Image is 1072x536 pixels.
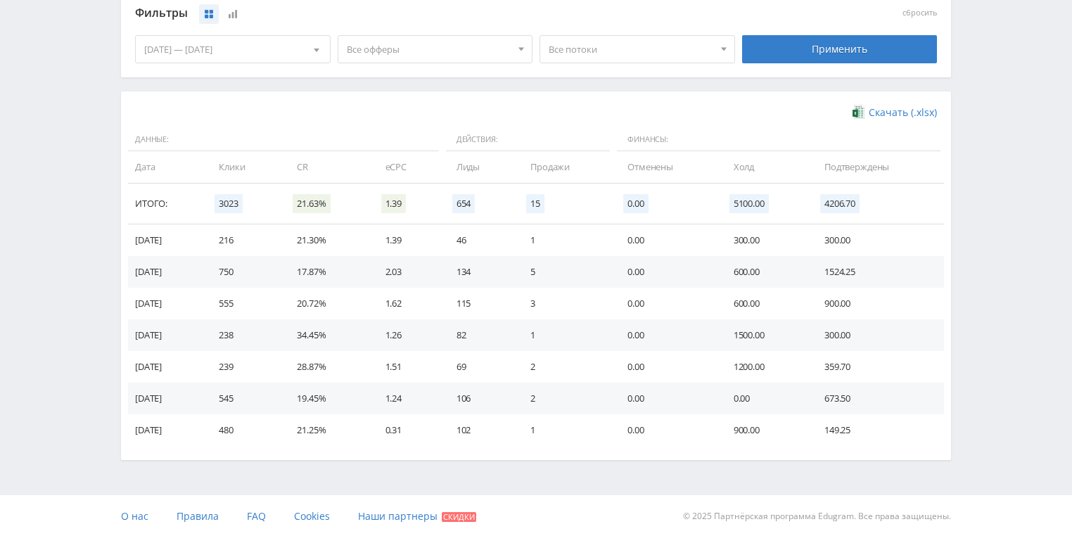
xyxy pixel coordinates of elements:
div: Фильтры [135,3,735,24]
td: [DATE] [128,256,205,288]
td: 5 [516,256,613,288]
td: 0.00 [613,383,720,414]
td: 0.00 [613,224,720,256]
td: 102 [442,414,516,446]
td: 1500.00 [720,319,810,351]
span: Cookies [294,509,330,523]
td: 28.87% [283,351,371,383]
td: 149.25 [810,414,944,446]
td: 480 [205,414,283,446]
td: 82 [442,319,516,351]
span: 1.39 [381,194,406,213]
td: 1 [516,224,613,256]
td: 21.25% [283,414,371,446]
td: 0.00 [613,414,720,446]
span: 15 [526,194,544,213]
td: 115 [442,288,516,319]
td: 750 [205,256,283,288]
span: Действия: [446,128,610,152]
td: CR [283,151,371,183]
div: Применить [742,35,938,63]
button: сбросить [902,8,937,18]
td: [DATE] [128,351,205,383]
td: 239 [205,351,283,383]
td: 1200.00 [720,351,810,383]
td: 46 [442,224,516,256]
td: 134 [442,256,516,288]
span: 0.00 [623,194,648,213]
td: 0.00 [613,319,720,351]
td: 2 [516,351,613,383]
span: О нас [121,509,148,523]
td: Холд [720,151,810,183]
a: Скачать (.xlsx) [853,106,937,120]
td: 0.00 [613,256,720,288]
td: 1 [516,414,613,446]
td: 1 [516,319,613,351]
span: 654 [452,194,476,213]
td: 216 [205,224,283,256]
td: 600.00 [720,288,810,319]
td: Продажи [516,151,613,183]
td: 17.87% [283,256,371,288]
td: 2 [516,383,613,414]
span: 21.63% [293,194,330,213]
td: eCPC [371,151,442,183]
td: 238 [205,319,283,351]
td: 359.70 [810,351,944,383]
td: 900.00 [720,414,810,446]
td: 1.39 [371,224,442,256]
td: 2.03 [371,256,442,288]
td: 1524.25 [810,256,944,288]
td: 3 [516,288,613,319]
span: Все потоки [549,36,713,63]
td: 600.00 [720,256,810,288]
td: [DATE] [128,288,205,319]
td: Отменены [613,151,720,183]
td: [DATE] [128,383,205,414]
td: 20.72% [283,288,371,319]
span: 5100.00 [729,194,769,213]
td: Клики [205,151,283,183]
td: 0.31 [371,414,442,446]
td: 19.45% [283,383,371,414]
span: Правила [177,509,219,523]
td: 555 [205,288,283,319]
td: 21.30% [283,224,371,256]
span: Наши партнеры [358,509,438,523]
td: 0.00 [720,383,810,414]
td: [DATE] [128,224,205,256]
span: Данные: [128,128,439,152]
span: 3023 [215,194,242,213]
td: 300.00 [720,224,810,256]
td: 0.00 [613,288,720,319]
span: Финансы: [617,128,940,152]
td: [DATE] [128,319,205,351]
div: [DATE] — [DATE] [136,36,330,63]
td: 1.62 [371,288,442,319]
td: 1.51 [371,351,442,383]
td: Итого: [128,184,205,224]
td: 0.00 [613,351,720,383]
td: [DATE] [128,414,205,446]
td: 545 [205,383,283,414]
span: Скидки [442,512,476,522]
td: Дата [128,151,205,183]
td: 34.45% [283,319,371,351]
td: 900.00 [810,288,944,319]
td: 300.00 [810,319,944,351]
td: Лиды [442,151,516,183]
span: Скачать (.xlsx) [869,107,937,118]
td: 1.26 [371,319,442,351]
span: 4206.70 [820,194,860,213]
td: 106 [442,383,516,414]
td: 1.24 [371,383,442,414]
td: 69 [442,351,516,383]
td: Подтверждены [810,151,944,183]
img: xlsx [853,105,864,119]
span: FAQ [247,509,266,523]
td: 300.00 [810,224,944,256]
span: Все офферы [347,36,511,63]
td: 673.50 [810,383,944,414]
